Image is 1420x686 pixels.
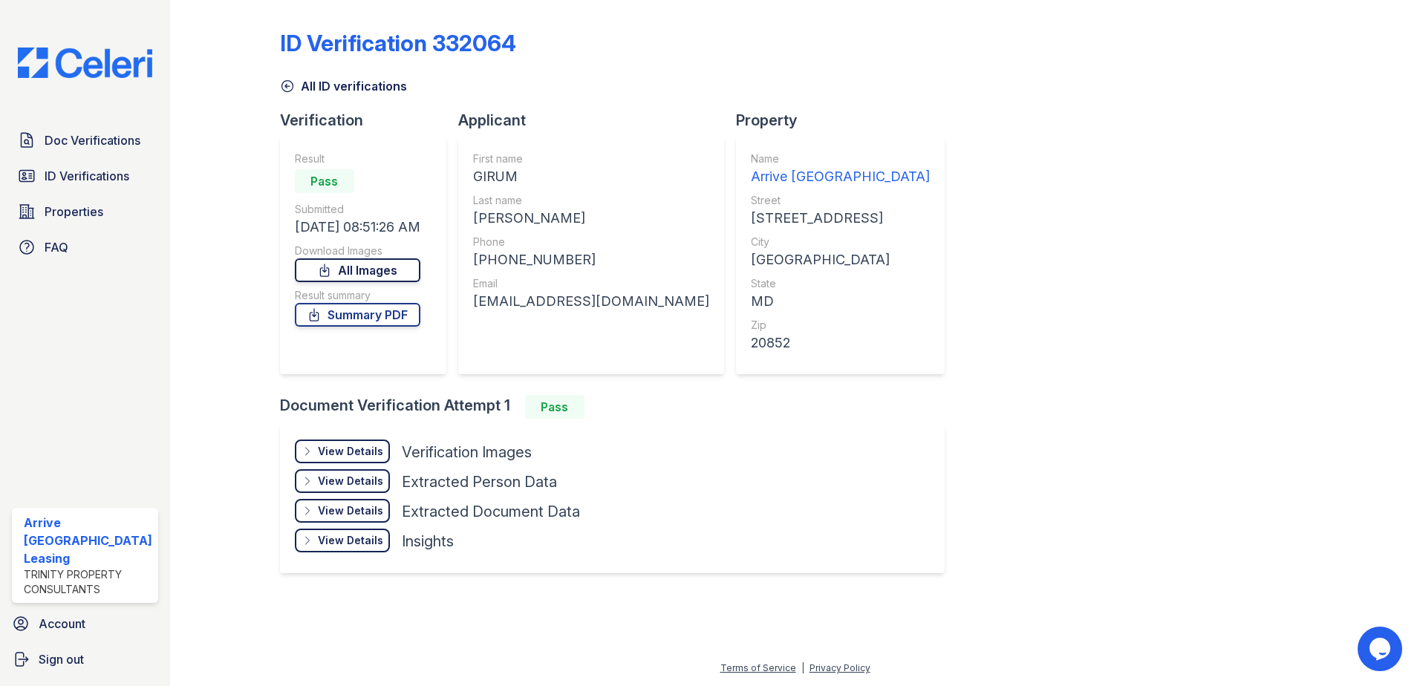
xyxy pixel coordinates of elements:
a: Terms of Service [720,662,796,673]
iframe: chat widget [1358,627,1405,671]
div: Phone [473,235,709,249]
div: Zip [751,318,930,333]
div: View Details [318,444,383,459]
div: Pass [525,395,584,419]
div: View Details [318,474,383,489]
div: Insights [402,531,454,552]
div: Name [751,151,930,166]
img: CE_Logo_Blue-a8612792a0a2168367f1c8372b55b34899dd931a85d93a1a3d3e32e68fde9ad4.png [6,48,164,78]
span: FAQ [45,238,68,256]
a: Properties [12,197,158,226]
a: Name Arrive [GEOGRAPHIC_DATA] [751,151,930,187]
a: Summary PDF [295,303,420,327]
div: Extracted Document Data [402,501,580,522]
div: Last name [473,193,709,208]
a: Sign out [6,644,164,674]
div: Submitted [295,202,420,217]
div: Street [751,193,930,208]
div: [DATE] 08:51:26 AM [295,217,420,238]
div: City [751,235,930,249]
a: FAQ [12,232,158,262]
div: MD [751,291,930,312]
span: Sign out [39,650,84,668]
div: Property [736,110,957,131]
div: First name [473,151,709,166]
div: Arrive [GEOGRAPHIC_DATA] [751,166,930,187]
div: Result [295,151,420,166]
div: Email [473,276,709,291]
div: View Details [318,503,383,518]
span: ID Verifications [45,167,129,185]
a: All ID verifications [280,77,407,95]
span: Account [39,615,85,633]
a: ID Verifications [12,161,158,191]
a: Doc Verifications [12,125,158,155]
a: Privacy Policy [810,662,870,673]
div: [GEOGRAPHIC_DATA] [751,249,930,270]
div: Applicant [458,110,736,131]
div: Verification [280,110,458,131]
div: | [801,662,804,673]
div: State [751,276,930,291]
div: ID Verification 332064 [280,30,516,56]
a: All Images [295,258,420,282]
div: [EMAIL_ADDRESS][DOMAIN_NAME] [473,291,709,312]
div: [PERSON_NAME] [473,208,709,229]
div: Arrive [GEOGRAPHIC_DATA] Leasing [24,514,152,567]
div: Trinity Property Consultants [24,567,152,597]
div: Download Images [295,244,420,258]
div: Verification Images [402,442,532,463]
div: GIRUM [473,166,709,187]
div: Document Verification Attempt 1 [280,395,957,419]
div: Extracted Person Data [402,471,557,492]
div: [PHONE_NUMBER] [473,249,709,270]
a: Account [6,609,164,638]
div: 20852 [751,333,930,353]
span: Properties [45,203,103,220]
div: Pass [295,169,354,193]
div: Result summary [295,288,420,303]
div: [STREET_ADDRESS] [751,208,930,229]
div: View Details [318,533,383,548]
span: Doc Verifications [45,131,140,149]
